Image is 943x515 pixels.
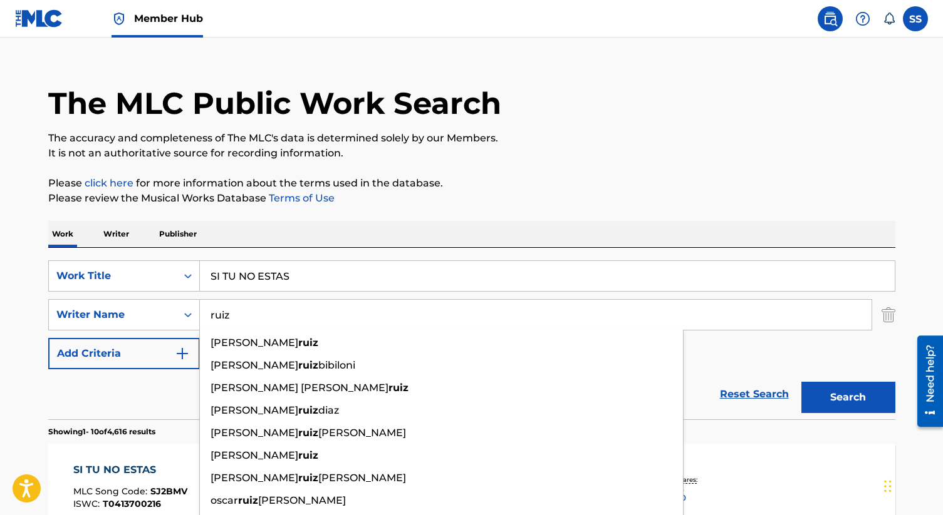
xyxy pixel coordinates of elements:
[298,449,318,461] strong: ruiz
[211,427,298,439] span: [PERSON_NAME]
[884,467,892,505] div: Drag
[48,84,501,122] h1: The MLC Public Work Search
[823,11,838,26] img: search
[48,338,200,369] button: Add Criteria
[882,299,895,330] img: Delete Criterion
[298,472,318,484] strong: ruiz
[150,486,187,497] span: SJ2BMV
[318,359,355,371] span: bibiloni
[73,498,103,509] span: ISWC :
[238,494,258,506] strong: ruiz
[903,6,928,31] div: User Menu
[318,404,339,416] span: diaz
[388,382,409,394] strong: ruiz
[48,221,77,247] p: Work
[908,331,943,432] iframe: Resource Center
[298,337,318,349] strong: ruiz
[211,404,298,416] span: [PERSON_NAME]
[298,404,318,416] strong: ruiz
[85,177,133,189] a: click here
[48,191,895,206] p: Please review the Musical Works Database
[175,346,190,361] img: 9d2ae6d4665cec9f34b9.svg
[298,359,318,371] strong: ruiz
[15,9,63,28] img: MLC Logo
[801,382,895,413] button: Search
[211,494,238,506] span: oscar
[103,498,161,509] span: T0413700216
[850,6,875,31] div: Help
[48,260,895,419] form: Search Form
[258,494,346,506] span: [PERSON_NAME]
[112,11,127,26] img: Top Rightsholder
[211,359,298,371] span: [PERSON_NAME]
[134,11,203,26] span: Member Hub
[318,472,406,484] span: [PERSON_NAME]
[211,472,298,484] span: [PERSON_NAME]
[883,13,895,25] div: Notifications
[211,449,298,461] span: [PERSON_NAME]
[56,307,169,322] div: Writer Name
[48,146,895,161] p: It is not an authoritative source for recording information.
[818,6,843,31] a: Public Search
[880,455,943,515] iframe: Chat Widget
[211,382,388,394] span: [PERSON_NAME] [PERSON_NAME]
[48,176,895,191] p: Please for more information about the terms used in the database.
[155,221,201,247] p: Publisher
[73,462,187,477] div: SI TU NO ESTAS
[48,426,155,437] p: Showing 1 - 10 of 4,616 results
[211,337,298,349] span: [PERSON_NAME]
[48,131,895,146] p: The accuracy and completeness of The MLC's data is determined solely by our Members.
[855,11,870,26] img: help
[298,427,318,439] strong: ruiz
[100,221,133,247] p: Writer
[56,268,169,283] div: Work Title
[714,380,795,408] a: Reset Search
[318,427,406,439] span: [PERSON_NAME]
[266,192,335,204] a: Terms of Use
[73,486,150,497] span: MLC Song Code :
